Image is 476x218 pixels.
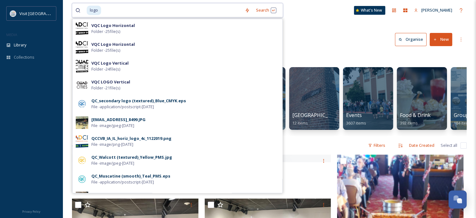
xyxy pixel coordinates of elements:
img: 06a4c966-52a0-4056-87da-6278d724caed.jpg [76,173,88,185]
span: File - image/jpeg - [DATE] [91,123,134,129]
div: QC_Walcott (textured)_Yellow_PMS.jpg [91,154,172,160]
img: acef8ee6-3ded-4e55-831e-24767db66d42.jpg [76,60,88,72]
a: Privacy Policy [22,207,40,215]
span: Folder - 25 file(s) [91,47,120,53]
span: Folder - 24 file(s) [91,66,120,72]
span: File - image/png - [DATE] [91,141,133,147]
div: QC_secondary logo (textured)_Blue_CMYK.eps [91,98,186,104]
span: Food & Drink [400,112,431,119]
div: [EMAIL_ADDRESS]_8499.JPG [91,117,146,123]
span: 46 file s [72,142,84,148]
a: Food & Drink392 items [400,112,431,126]
img: 56cf110e-522d-4051-833c-566860cc54f4.jpg [76,22,88,35]
span: Folder - 25 file(s) [91,29,120,35]
a: Organise [395,33,430,46]
button: New [430,33,452,46]
div: QC_Muscatine (smooth)_Teal_PMS.eps [91,173,170,179]
span: 392 items [400,120,418,126]
span: Privacy Policy [22,210,40,214]
strong: VQC Logo Horizontal [91,41,135,47]
span: MEDIA [6,32,17,37]
span: Folder - 21 file(s) [91,85,120,91]
button: Open Chat [448,190,467,209]
span: [PERSON_NAME] [421,7,452,13]
img: 1ba54651-62c1-4bf2-8ec6-5117eaaaa276.jpg [76,98,88,110]
span: 3607 items [346,120,366,126]
span: File - application/postscript - [DATE] [91,179,154,185]
span: Select all [441,142,457,148]
strong: VQC LOGO Vertical [91,79,130,85]
span: Collections [14,54,34,60]
span: Events [346,112,362,119]
div: QCCVB_IA_IL_horiz_logo_4c_1122019.png [91,136,171,141]
strong: VQC Logo Horizontal [91,23,135,28]
img: c1b3224f-ff3c-4f3c-9f21-1e60576205ff.jpg [76,79,88,91]
span: File - application/postscript - [DATE] [91,104,154,110]
a: What's New [354,6,385,15]
img: 2c176935-083c-4246-9b2d-a4d748fd81f0.jpg [76,154,88,167]
a: Events3607 items [346,112,366,126]
span: [GEOGRAPHIC_DATA] [292,112,343,119]
div: IMG_0974.jpeg [91,192,120,198]
span: 12 items [292,120,308,126]
img: 56cf110e-522d-4051-833c-566860cc54f4.jpg [76,41,88,54]
span: Library [14,42,26,48]
span: Visit [GEOGRAPHIC_DATA] [19,10,68,16]
img: 2ab0d5be-5a28-4a98-a4d1-7be85722bab1.jpg [76,192,88,204]
span: 184 items [454,120,472,126]
strong: VQC Logo Vertical [91,60,129,66]
div: Filters [365,139,388,152]
div: Date Created [406,139,438,152]
span: logo [87,6,101,15]
img: 81a39774-e680-427b-b428-d40c6255755e.jpg [76,116,88,129]
img: QCCVB_VISIT_vert_logo_4c_tagline_122019.svg [10,10,16,17]
a: [PERSON_NAME] [411,4,455,16]
a: [GEOGRAPHIC_DATA]12 items [292,112,343,126]
button: Organise [395,33,427,46]
div: Search [253,4,279,16]
span: File - image/jpeg - [DATE] [91,160,134,166]
img: 953fd810-0146-4ab1-ab88-f754b9cb459c.jpg [76,135,88,148]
